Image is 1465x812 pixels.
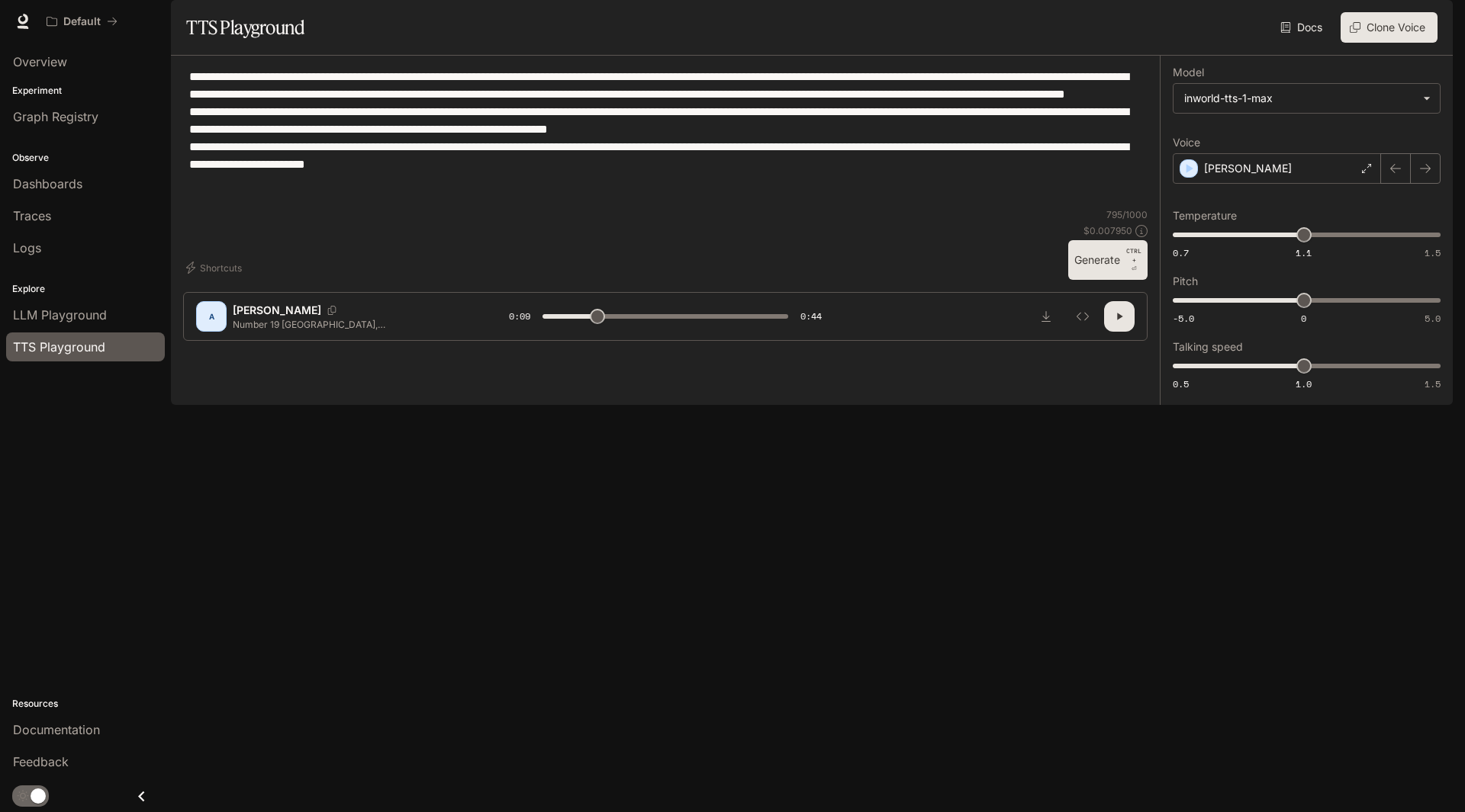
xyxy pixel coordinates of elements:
[1425,312,1441,325] span: 5.0
[40,6,124,37] button: All workspaces
[321,306,343,315] button: Copy Voice ID
[1173,67,1204,78] p: Model
[1173,342,1243,352] p: Talking speed
[1173,246,1189,259] span: 0.7
[1296,246,1312,259] span: 1.1
[1204,161,1292,176] p: [PERSON_NAME]
[1174,84,1440,113] div: inworld-tts-1-max
[233,318,472,331] p: Number 19 [GEOGRAPHIC_DATA], [GEOGRAPHIC_DATA], [GEOGRAPHIC_DATA] Back in the 1980s, [GEOGRAPHIC_...
[1173,377,1189,390] span: 0.5
[1301,312,1306,325] span: 0
[1173,137,1200,148] p: Voice
[186,12,304,43] h1: TTS Playground
[1173,312,1194,325] span: -5.0
[1126,246,1141,274] p: ⏎
[1068,240,1148,280] button: GenerateCTRL +⏎
[233,303,321,318] p: [PERSON_NAME]
[199,304,224,329] div: A
[1425,246,1441,259] span: 1.5
[1296,377,1312,390] span: 1.0
[509,309,530,324] span: 0:09
[183,255,248,280] button: Shortcuts
[1031,301,1061,332] button: Download audio
[800,309,822,324] span: 0:44
[63,15,101,28] p: Default
[1184,91,1415,106] div: inworld-tts-1-max
[1126,246,1141,265] p: CTRL +
[1341,12,1438,43] button: Clone Voice
[1173,276,1198,287] p: Pitch
[1067,301,1098,332] button: Inspect
[1277,12,1328,43] a: Docs
[1173,210,1237,221] p: Temperature
[1425,377,1441,390] span: 1.5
